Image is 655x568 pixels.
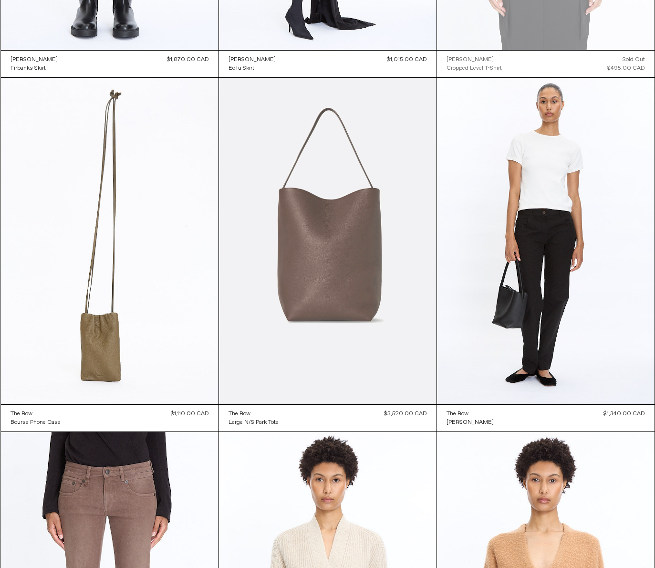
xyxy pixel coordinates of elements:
[171,410,209,418] div: $1,110.00 CAD
[447,64,502,73] a: Cropped Level T-Shirt
[447,418,494,427] a: [PERSON_NAME]
[219,78,437,404] img: The Row Large N/S Park Tote
[603,410,645,418] div: $1,340.00 CAD
[447,410,468,418] div: The Row
[447,55,502,64] a: [PERSON_NAME]
[229,418,279,427] a: Large N/S Park Tote
[447,56,494,64] div: [PERSON_NAME]
[10,418,61,427] a: Bourse Phone Case
[229,56,276,64] div: [PERSON_NAME]
[10,410,61,418] a: The Row
[229,64,254,73] div: Edfu Skirt
[10,64,58,73] a: Firbanks Skirt
[167,55,209,64] div: $1,870.00 CAD
[10,55,58,64] a: [PERSON_NAME]
[10,410,32,418] div: The Row
[229,64,276,73] a: Edfu Skirt
[229,410,279,418] a: The Row
[1,78,218,404] img: The Row Bourse Phone Case
[384,410,427,418] div: $3,520.00 CAD
[447,410,494,418] a: The Row
[437,78,655,404] img: The Row Landias Jean
[607,64,645,73] div: $495.00 CAD
[10,56,58,64] div: [PERSON_NAME]
[623,55,645,64] div: Sold out
[387,55,427,64] div: $1,015.00 CAD
[229,410,250,418] div: The Row
[229,55,276,64] a: [PERSON_NAME]
[10,64,46,73] div: Firbanks Skirt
